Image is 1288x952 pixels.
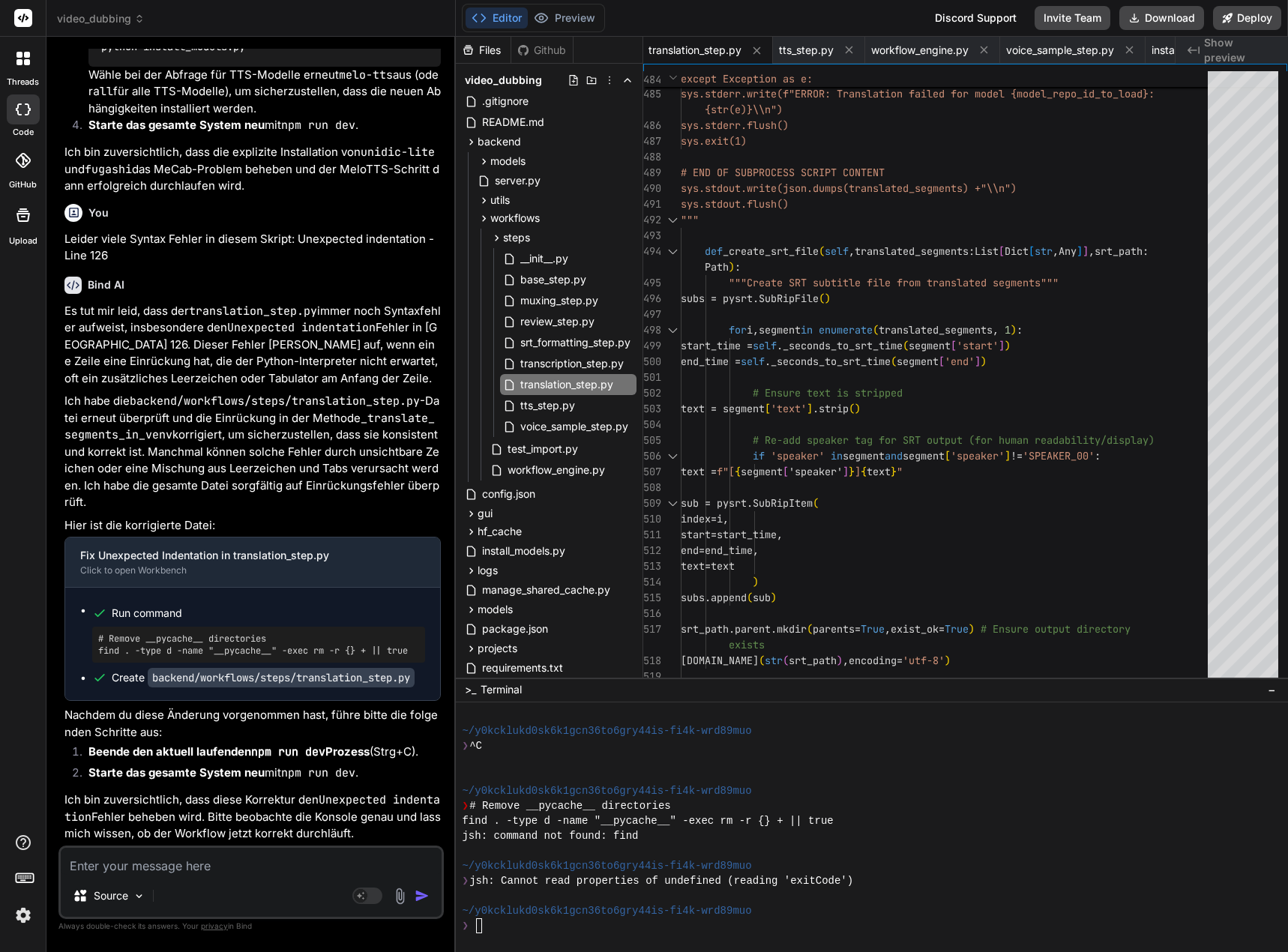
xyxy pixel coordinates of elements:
[201,921,228,930] span: privacy
[478,563,498,578] span: logs
[643,448,661,464] div: 506
[831,449,843,463] span: in
[643,307,661,322] div: 497
[251,744,325,759] code: npm run dev
[909,339,951,352] span: segment
[723,512,729,525] span: ,
[747,323,753,337] span: i
[519,271,588,289] span: base_step.py
[9,235,37,247] label: Upload
[705,244,723,258] span: def
[506,440,580,458] span: test_import.py
[981,355,987,368] span: )
[765,402,771,415] span: [
[681,181,981,195] span: sys.stdout.write(json.dumps(translated_segments) +
[729,323,747,337] span: for
[1023,449,1095,463] span: 'SPEAKER_00'
[643,228,661,244] div: 493
[1213,6,1281,30] button: Deploy
[999,339,1005,352] span: ]
[885,622,891,636] span: ,
[789,654,837,667] span: srt_path
[76,744,441,765] li: (Strg+C).
[88,277,124,292] h6: Bind AI
[801,323,813,337] span: in
[58,919,444,933] p: Always double-check its answers. Your in Bind
[957,339,999,352] span: 'start'
[469,798,671,813] span: # Remove __pycache__ directories
[897,465,903,478] span: "
[681,591,747,604] span: subs.append
[64,411,435,443] code: _translate_segments_in_venv
[519,334,632,352] span: srt_formatting_step.py
[643,621,661,637] div: 517
[643,212,661,228] div: 492
[969,244,975,258] span: :
[1006,43,1114,58] span: voice_sample_step.py
[1035,244,1053,258] span: str
[462,783,751,798] span: ~/y0kcklukd0sk6k1gcn36to6gry44is-fi4k-wrd89muo
[663,448,682,464] div: Click to collapse the range.
[705,103,783,116] span: {str(e)}\\n")
[643,606,661,621] div: 516
[281,765,355,780] code: npm run dev
[643,291,661,307] div: 496
[88,765,265,780] strong: Starte das gesamte System neu
[339,67,393,82] code: melo-tts
[951,449,1005,463] span: 'speaker'
[849,244,855,258] span: ,
[681,213,699,226] span: """
[643,653,661,669] div: 518
[717,465,735,478] span: f"[
[705,260,729,274] span: Path
[88,118,265,132] strong: Starte das gesamte System neu
[643,370,661,385] div: 501
[777,528,783,541] span: ,
[643,196,661,212] div: 491
[481,620,550,638] span: package.json
[1059,244,1077,258] span: Any
[753,575,759,588] span: )
[735,260,741,274] span: :
[643,118,661,133] div: 486
[64,517,441,534] p: Hier ist die korrigierte Datei:
[481,682,522,697] span: Terminal
[1029,276,1059,289] span: ts"""
[681,496,813,510] span: sub = pysrt.SubRipItem
[1005,449,1011,463] span: ]
[855,465,861,478] span: ]
[871,43,969,58] span: workflow_engine.py
[112,670,415,685] div: Create
[681,292,819,305] span: subs = pysrt.SubRipFile
[981,622,1131,636] span: # Ensure output directory
[663,244,682,259] div: Click to collapse the range.
[462,873,469,888] span: ❯
[747,591,753,604] span: (
[681,166,885,179] span: # END OF SUBPROCESS SCRIPT CONTENT
[753,543,759,557] span: ,
[469,873,853,888] span: jsh: Cannot read properties of undefined (reading 'exitCode')
[80,564,401,576] div: Click to open Workbench
[10,903,36,928] img: settings
[729,638,765,651] span: exists
[843,465,849,478] span: ]
[478,134,521,149] span: backend
[643,72,661,88] span: 484
[133,890,145,903] img: Pick Models
[663,212,682,228] div: Click to collapse the range.
[528,7,601,28] button: Preview
[681,197,789,211] span: sys.stdout.flush()
[783,465,789,478] span: [
[643,669,661,684] div: 519
[519,355,625,373] span: transcription_step.py
[64,231,441,265] p: Leider viele Syntax Fehler in diesem Skript: Unexpected indentation - Line 126
[1077,244,1083,258] span: ]
[462,798,469,813] span: ❯
[807,622,813,636] span: (
[478,506,493,521] span: gui
[462,918,469,933] span: ❯
[643,149,661,165] div: 488
[481,485,537,503] span: config.json
[1152,43,1235,58] span: install_models.py
[807,402,813,415] span: ]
